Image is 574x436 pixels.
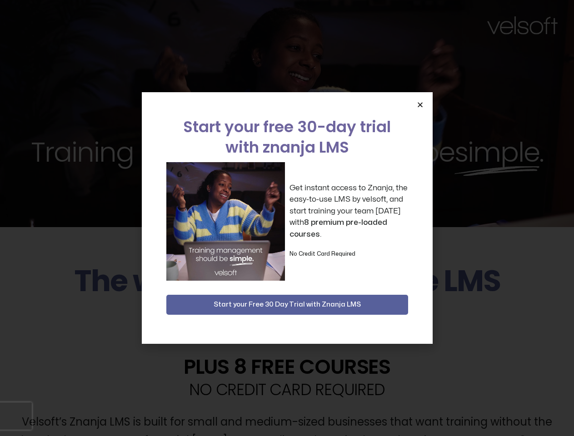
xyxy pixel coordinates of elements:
[289,251,355,257] strong: No Credit Card Required
[166,117,408,158] h2: Start your free 30-day trial with znanja LMS
[214,299,361,310] span: Start your Free 30 Day Trial with Znanja LMS
[417,101,424,108] a: Close
[166,162,285,281] img: a woman sitting at her laptop dancing
[289,182,408,240] p: Get instant access to Znanja, the easy-to-use LMS by velsoft, and start training your team [DATE]...
[289,218,387,238] strong: 8 premium pre-loaded courses
[166,295,408,315] button: Start your Free 30 Day Trial with Znanja LMS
